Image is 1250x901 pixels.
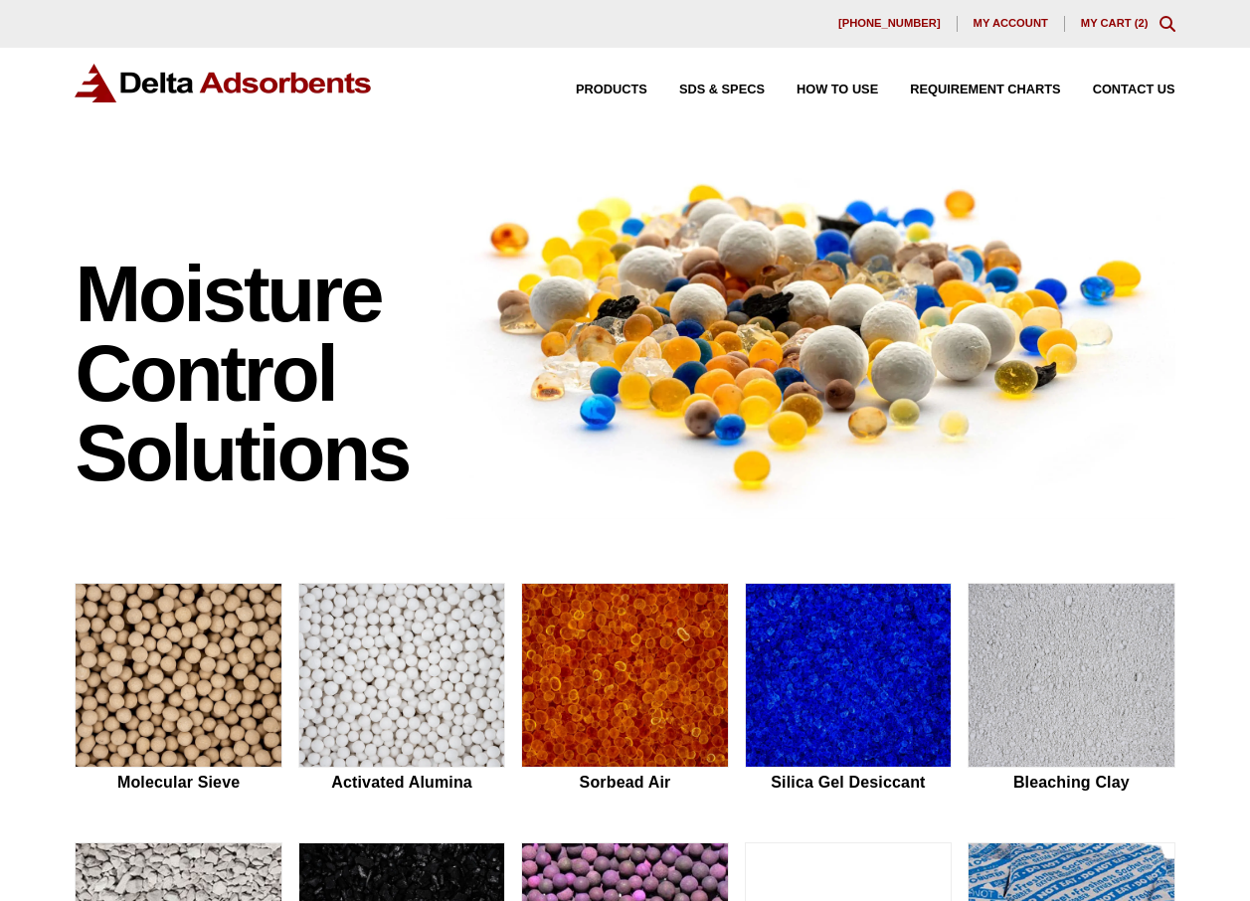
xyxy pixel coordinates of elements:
[647,84,765,96] a: SDS & SPECS
[797,84,878,96] span: How to Use
[521,583,728,795] a: Sorbead Air
[544,84,647,96] a: Products
[679,84,765,96] span: SDS & SPECS
[765,84,878,96] a: How to Use
[75,583,281,795] a: Molecular Sieve
[745,583,952,795] a: Silica Gel Desiccant
[298,583,505,795] a: Activated Alumina
[910,84,1060,96] span: Requirement Charts
[974,18,1048,29] span: My account
[75,64,373,102] img: Delta Adsorbents
[1081,17,1149,29] a: My Cart (2)
[1160,16,1175,32] div: Toggle Modal Content
[838,18,941,29] span: [PHONE_NUMBER]
[75,773,281,792] h2: Molecular Sieve
[968,583,1174,795] a: Bleaching Clay
[968,773,1174,792] h2: Bleaching Clay
[298,773,505,792] h2: Activated Alumina
[446,150,1174,519] img: Image
[822,16,958,32] a: [PHONE_NUMBER]
[1061,84,1175,96] a: Contact Us
[745,773,952,792] h2: Silica Gel Desiccant
[878,84,1060,96] a: Requirement Charts
[958,16,1065,32] a: My account
[75,255,428,493] h1: Moisture Control Solutions
[521,773,728,792] h2: Sorbead Air
[1138,17,1144,29] span: 2
[1093,84,1175,96] span: Contact Us
[576,84,647,96] span: Products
